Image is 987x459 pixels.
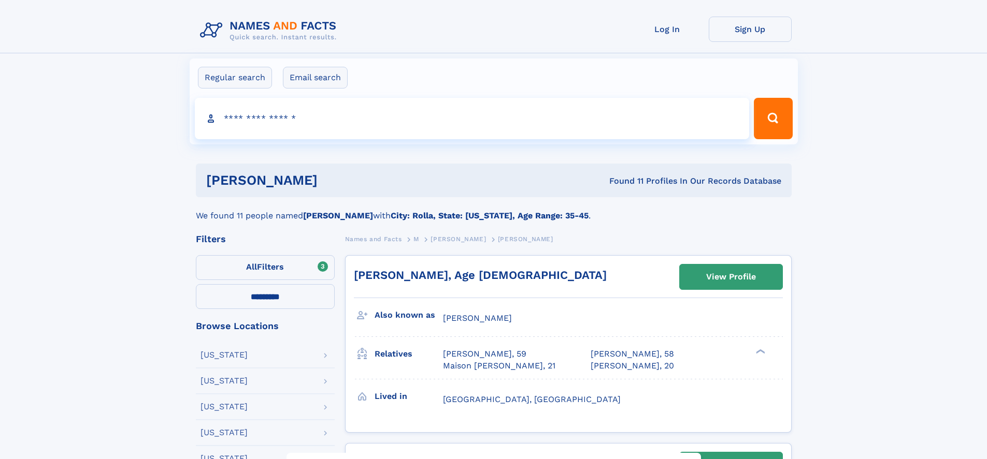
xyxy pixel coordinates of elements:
[196,234,335,244] div: Filters
[375,388,443,405] h3: Lived in
[206,174,464,187] h1: [PERSON_NAME]
[443,394,621,404] span: [GEOGRAPHIC_DATA], [GEOGRAPHIC_DATA]
[498,235,553,243] span: [PERSON_NAME]
[201,403,248,411] div: [US_STATE]
[463,175,781,187] div: Found 11 Profiles In Our Records Database
[196,197,792,222] div: We found 11 people named with .
[198,67,272,88] label: Regular search
[443,348,526,360] a: [PERSON_NAME], 59
[196,255,335,280] label: Filters
[201,351,248,359] div: [US_STATE]
[591,360,674,372] a: [PERSON_NAME], 20
[431,235,486,243] span: [PERSON_NAME]
[706,265,756,289] div: View Profile
[391,211,589,220] b: City: Rolla, State: [US_STATE], Age Range: 35-45
[195,98,750,139] input: search input
[443,313,512,323] span: [PERSON_NAME]
[709,17,792,42] a: Sign Up
[443,360,555,372] a: Maison [PERSON_NAME], 21
[246,262,257,272] span: All
[196,17,345,45] img: Logo Names and Facts
[431,232,486,245] a: [PERSON_NAME]
[201,377,248,385] div: [US_STATE]
[591,348,674,360] a: [PERSON_NAME], 58
[196,321,335,331] div: Browse Locations
[354,269,607,282] a: [PERSON_NAME], Age [DEMOGRAPHIC_DATA]
[303,211,373,220] b: [PERSON_NAME]
[680,264,782,289] a: View Profile
[626,17,709,42] a: Log In
[345,232,402,245] a: Names and Facts
[375,345,443,363] h3: Relatives
[283,67,348,88] label: Email search
[201,428,248,437] div: [US_STATE]
[753,348,766,355] div: ❯
[413,232,419,245] a: M
[413,235,419,243] span: M
[754,98,792,139] button: Search Button
[375,306,443,324] h3: Also known as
